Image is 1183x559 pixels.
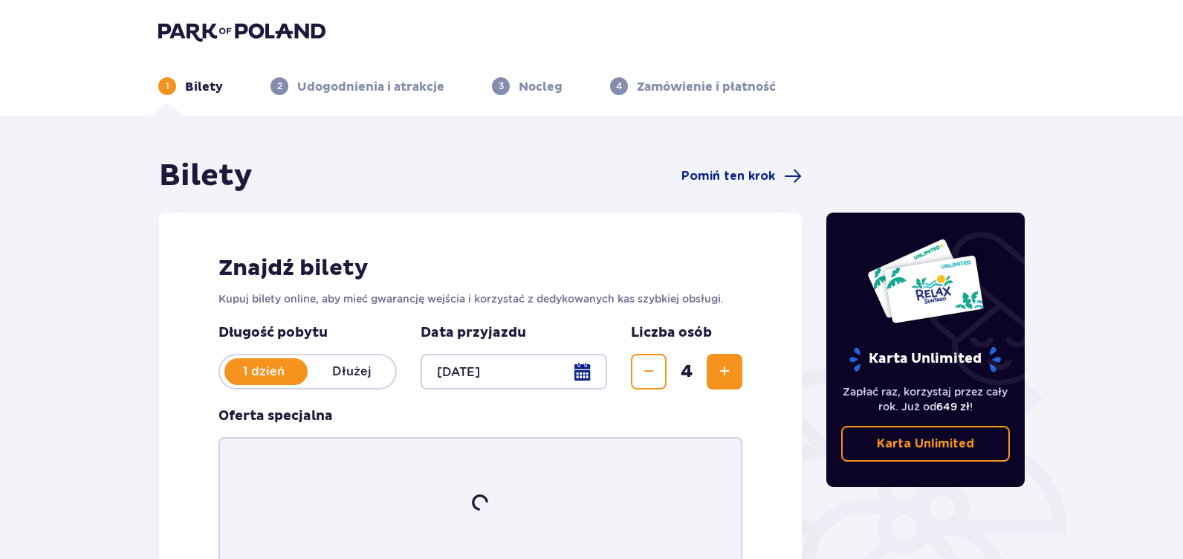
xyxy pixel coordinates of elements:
span: 4 [670,361,704,383]
p: Data przyjazdu [421,324,526,342]
h2: Znajdź bilety [218,254,742,282]
p: 4 [616,80,622,93]
p: Kupuj bilety online, aby mieć gwarancję wejścia i korzystać z dedykowanych kas szybkiej obsługi. [218,291,742,306]
button: Zwiększ [707,354,742,390]
span: 649 zł [936,401,970,413]
div: 2Udogodnienia i atrakcje [270,77,444,95]
img: loader [467,489,493,516]
p: 3 [499,80,504,93]
a: Karta Unlimited [841,426,1011,462]
p: Bilety [185,79,223,95]
div: 3Nocleg [492,77,563,95]
h1: Bilety [159,158,253,195]
p: Zamówienie i płatność [637,79,776,95]
p: 1 dzień [220,363,308,380]
p: 2 [277,80,282,93]
div: 4Zamówienie i płatność [610,77,776,95]
h3: Oferta specjalna [218,407,333,425]
p: Udogodnienia i atrakcje [297,79,444,95]
img: Dwie karty całoroczne do Suntago z napisem 'UNLIMITED RELAX', na białym tle z tropikalnymi liśćmi... [866,238,985,324]
span: Pomiń ten krok [681,168,775,184]
p: Długość pobytu [218,324,397,342]
button: Zmniejsz [631,354,667,390]
img: Park of Poland logo [158,21,325,42]
p: Karta Unlimited [848,346,1002,372]
p: Zapłać raz, korzystaj przez cały rok. Już od ! [841,384,1011,414]
p: 1 [166,80,169,93]
p: Nocleg [519,79,563,95]
p: Dłużej [308,363,395,380]
a: Pomiń ten krok [681,167,802,185]
div: 1Bilety [158,77,223,95]
p: Liczba osób [631,324,712,342]
p: Karta Unlimited [877,436,974,452]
